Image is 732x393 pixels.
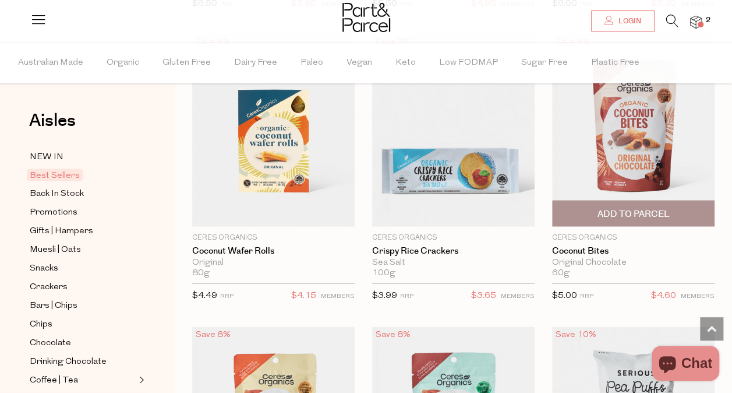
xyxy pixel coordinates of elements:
span: Bars | Chips [30,299,77,313]
span: 100g [372,268,395,279]
span: Keto [395,43,416,83]
div: Save 8% [372,327,414,343]
span: Muesli | Oats [30,243,81,257]
small: MEMBERS [501,293,535,300]
span: Best Sellers [27,169,83,181]
a: Chips [30,317,136,332]
a: Promotions [30,205,136,220]
small: RRP [400,293,413,300]
a: Coffee | Tea [30,373,136,388]
span: Sugar Free [521,43,568,83]
span: Snacks [30,262,58,276]
a: NEW IN [30,150,136,164]
span: Dairy Free [234,43,277,83]
a: Gifts | Hampers [30,224,136,238]
a: Crispy Rice Crackers [372,246,535,257]
span: Back In Stock [30,187,84,201]
a: 2 [690,16,702,28]
span: Drinking Chocolate [30,355,107,369]
a: Aisles [29,112,76,141]
div: Save 10% [552,327,600,343]
span: Gluten Free [162,43,211,83]
span: Australian Made [18,43,83,83]
p: Ceres Organics [552,233,715,243]
a: Chocolate [30,336,136,350]
a: Back In Stock [30,187,136,201]
span: NEW IN [30,150,63,164]
span: Crackers [30,280,68,294]
a: Drinking Chocolate [30,355,136,369]
span: Organic [107,43,139,83]
img: Crispy Rice Crackers [372,34,535,226]
p: Ceres Organics [372,233,535,243]
a: Crackers [30,280,136,294]
span: Aisles [29,108,76,134]
a: Muesli | Oats [30,243,136,257]
span: 80g [192,268,210,279]
button: Expand/Collapse Coffee | Tea [136,373,144,387]
small: MEMBERS [321,293,355,300]
span: Plastic Free [591,43,639,83]
span: Paleo [300,43,323,83]
a: Snacks [30,261,136,276]
span: 60g [552,268,570,279]
img: Coconut Bites [552,34,715,226]
span: Login [616,16,641,26]
div: Original [192,258,355,268]
span: $4.49 [192,292,217,300]
span: 2 [703,15,713,26]
div: Sea Salt [372,258,535,268]
span: $4.15 [291,289,316,304]
small: MEMBERS [681,293,715,300]
small: RRP [220,293,234,300]
div: Original Chocolate [552,258,715,268]
span: Gifts | Hampers [30,224,93,238]
div: Save 8% [192,327,234,343]
a: Best Sellers [30,169,136,183]
a: Bars | Chips [30,299,136,313]
span: $4.60 [651,289,676,304]
a: Login [591,10,655,31]
span: Chocolate [30,336,71,350]
span: $3.65 [471,289,496,304]
img: Coconut Wafer Rolls [192,34,355,226]
span: $5.00 [552,292,577,300]
span: $3.99 [372,292,397,300]
span: Add To Parcel [597,208,669,220]
a: Coconut Wafer Rolls [192,246,355,257]
a: Coconut Bites [552,246,715,257]
inbox-online-store-chat: Shopify online store chat [648,346,723,384]
small: RRP [580,293,593,300]
p: Ceres Organics [192,233,355,243]
img: Part&Parcel [342,3,390,32]
span: Low FODMAP [439,43,498,83]
span: Promotions [30,206,77,220]
button: Add To Parcel [552,201,715,227]
span: Coffee | Tea [30,374,78,388]
span: Chips [30,318,52,332]
span: Vegan [346,43,372,83]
